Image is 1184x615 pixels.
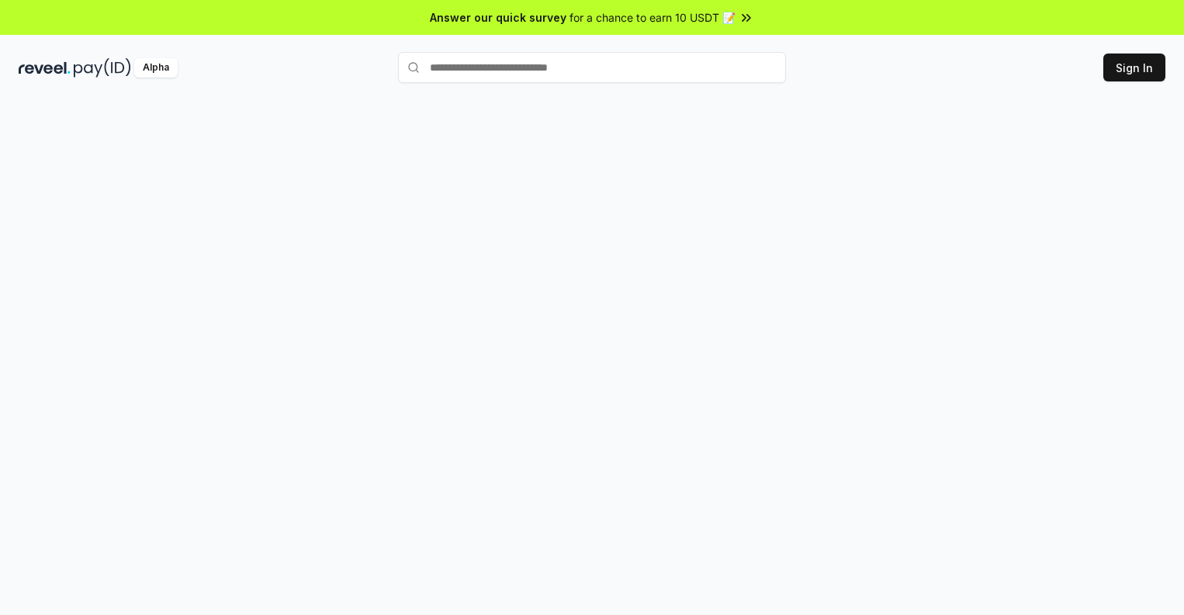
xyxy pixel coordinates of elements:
[134,58,178,78] div: Alpha
[74,58,131,78] img: pay_id
[1103,54,1165,81] button: Sign In
[19,58,71,78] img: reveel_dark
[569,9,736,26] span: for a chance to earn 10 USDT 📝
[430,9,566,26] span: Answer our quick survey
